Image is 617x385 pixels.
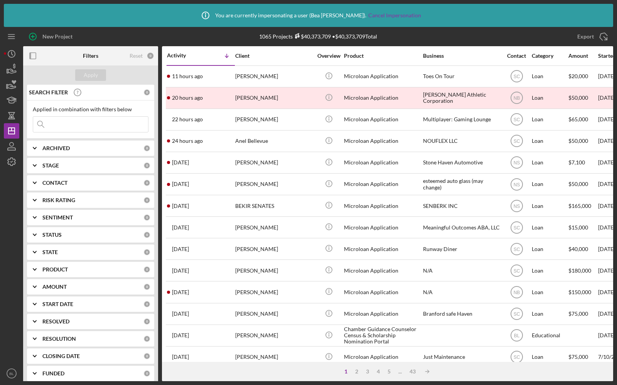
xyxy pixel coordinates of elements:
[143,89,150,96] div: 0
[143,335,150,342] div: 0
[172,116,203,122] time: 2025-09-17 15:11
[532,66,568,87] div: Loan
[75,69,106,81] button: Apply
[172,203,189,209] time: 2025-09-12 17:03
[513,160,520,166] text: NS
[513,182,520,187] text: NS
[423,174,500,194] div: esteemed auto glass (may change)
[344,53,421,59] div: Product
[423,260,500,281] div: N/A
[42,29,72,44] div: New Project
[167,52,201,59] div: Activity
[42,197,75,203] b: RISK RATING
[513,95,520,101] text: NB
[344,152,421,173] div: Microloan Application
[143,318,150,325] div: 0
[423,53,500,59] div: Business
[423,66,500,87] div: Toes On Tour
[532,152,568,173] div: Loan
[394,368,406,375] div: ...
[42,266,68,273] b: PRODUCT
[532,282,568,302] div: Loan
[42,249,58,255] b: STATE
[344,325,421,346] div: Chamber Guidance Counselor Census & Scholarship Nomination Portal
[532,239,568,259] div: Loan
[344,304,421,324] div: Microloan Application
[172,289,189,295] time: 2025-09-09 17:42
[344,347,421,367] div: Microloan Application
[351,368,362,375] div: 2
[423,88,500,108] div: [PERSON_NAME] Athletic Corporation
[423,282,500,302] div: N/A
[42,301,73,307] b: START DATE
[344,66,421,87] div: Microloan Application
[423,217,500,238] div: Meaningful Outcomes ABA, LLC
[259,33,377,40] div: 1065 Projects • $40,373,709 Total
[314,53,343,59] div: Overview
[513,268,520,273] text: SC
[172,73,203,79] time: 2025-09-18 02:17
[513,290,520,295] text: NB
[568,353,588,360] span: $75,000
[423,304,500,324] div: Branford safe Haven
[172,354,189,360] time: 2025-09-08 17:30
[423,152,500,173] div: Stone Haven Automotive
[172,95,203,101] time: 2025-09-17 17:47
[513,74,520,79] text: SC
[423,196,500,216] div: SENBERK INC
[42,180,67,186] b: CONTACT
[172,138,203,144] time: 2025-09-17 13:29
[532,196,568,216] div: Loan
[42,232,62,238] b: STATUS
[42,318,69,325] b: RESOLVED
[344,260,421,281] div: Microloan Application
[532,325,568,346] div: Educational
[293,33,331,40] div: $40,373,709
[513,225,520,230] text: SC
[235,53,312,59] div: Client
[143,145,150,152] div: 0
[514,333,519,338] text: BL
[568,203,591,209] span: $165,000
[344,196,421,216] div: Microloan Application
[513,246,520,252] text: SC
[384,368,394,375] div: 5
[83,53,98,59] b: Filters
[344,239,421,259] div: Microloan Application
[130,53,143,59] div: Reset
[143,301,150,308] div: 0
[172,332,189,338] time: 2025-09-08 19:23
[532,109,568,130] div: Loan
[143,162,150,169] div: 0
[568,289,591,295] span: $150,000
[344,174,421,194] div: Microloan Application
[568,224,588,231] span: $15,000
[42,162,59,169] b: STAGE
[235,152,312,173] div: [PERSON_NAME]
[42,336,76,342] b: RESOLUTION
[577,29,594,44] div: Export
[172,311,189,317] time: 2025-09-08 20:50
[9,372,14,376] text: BL
[4,366,19,381] button: BL
[568,137,588,144] span: $50,000
[235,174,312,194] div: [PERSON_NAME]
[341,368,351,375] div: 1
[513,139,520,144] text: SC
[235,347,312,367] div: [PERSON_NAME]
[84,69,98,81] div: Apply
[172,246,189,252] time: 2025-09-11 19:59
[532,347,568,367] div: Loan
[532,304,568,324] div: Loan
[568,310,588,317] span: $75,000
[143,370,150,377] div: 0
[143,283,150,290] div: 0
[235,239,312,259] div: [PERSON_NAME]
[532,174,568,194] div: Loan
[42,284,67,290] b: AMOUNT
[373,368,384,375] div: 4
[570,29,613,44] button: Export
[423,239,500,259] div: Runway Diner
[235,217,312,238] div: [PERSON_NAME]
[423,347,500,367] div: Just Maintenance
